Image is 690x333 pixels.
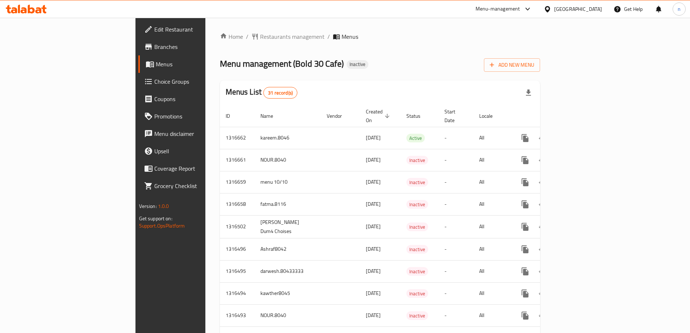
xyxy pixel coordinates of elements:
[517,129,534,147] button: more
[255,193,321,215] td: fatma.8116
[255,127,321,149] td: kareem.8046
[154,164,245,173] span: Coverage Report
[220,55,344,72] span: Menu management ( Bold 30 Cafe )
[366,244,381,254] span: [DATE]
[264,90,297,96] span: 31 record(s)
[138,142,251,160] a: Upsell
[366,155,381,165] span: [DATE]
[154,129,245,138] span: Menu disclaimer
[154,112,245,121] span: Promotions
[473,304,511,326] td: All
[366,311,381,320] span: [DATE]
[534,151,551,169] button: Change Status
[439,171,473,193] td: -
[255,260,321,282] td: darwesh.80433333
[439,304,473,326] td: -
[255,171,321,193] td: menu 10/10
[517,241,534,258] button: more
[138,160,251,177] a: Coverage Report
[484,58,540,72] button: Add New Menu
[138,108,251,125] a: Promotions
[473,215,511,238] td: All
[251,32,325,41] a: Restaurants management
[138,38,251,55] a: Branches
[255,215,321,238] td: [PERSON_NAME] Dum4 Choises
[534,129,551,147] button: Change Status
[479,112,502,120] span: Locale
[406,222,428,231] div: Inactive
[138,90,251,108] a: Coupons
[511,105,592,127] th: Actions
[366,199,381,209] span: [DATE]
[406,223,428,231] span: Inactive
[406,245,428,254] div: Inactive
[473,171,511,193] td: All
[444,107,465,125] span: Start Date
[154,42,245,51] span: Branches
[263,87,297,99] div: Total records count
[534,307,551,324] button: Change Status
[406,290,428,298] span: Inactive
[154,25,245,34] span: Edit Restaurant
[366,177,381,187] span: [DATE]
[678,5,681,13] span: n
[406,200,428,209] span: Inactive
[255,304,321,326] td: NOUR.8040
[473,193,511,215] td: All
[154,77,245,86] span: Choice Groups
[517,307,534,324] button: more
[534,285,551,302] button: Change Status
[366,133,381,142] span: [DATE]
[220,32,540,41] nav: breadcrumb
[138,21,251,38] a: Edit Restaurant
[439,260,473,282] td: -
[260,112,283,120] span: Name
[138,177,251,195] a: Grocery Checklist
[255,149,321,171] td: NOUR.8040
[158,201,169,211] span: 1.0.0
[534,218,551,236] button: Change Status
[534,174,551,191] button: Change Status
[342,32,358,41] span: Menus
[473,149,511,171] td: All
[139,201,157,211] span: Version:
[439,149,473,171] td: -
[473,238,511,260] td: All
[406,112,430,120] span: Status
[473,282,511,304] td: All
[534,241,551,258] button: Change Status
[476,5,520,13] div: Menu-management
[327,32,330,41] li: /
[154,147,245,155] span: Upsell
[366,222,381,231] span: [DATE]
[139,221,185,230] a: Support.OpsPlatform
[366,288,381,298] span: [DATE]
[154,182,245,190] span: Grocery Checklist
[406,312,428,320] span: Inactive
[260,32,325,41] span: Restaurants management
[226,112,239,120] span: ID
[534,263,551,280] button: Change Status
[156,60,245,68] span: Menus
[406,134,425,142] span: Active
[517,285,534,302] button: more
[406,156,428,165] span: Inactive
[406,267,428,276] span: Inactive
[517,218,534,236] button: more
[554,5,602,13] div: [GEOGRAPHIC_DATA]
[534,196,551,213] button: Change Status
[439,127,473,149] td: -
[138,125,251,142] a: Menu disclaimer
[255,238,321,260] td: Ashraf8042
[406,178,428,187] span: Inactive
[138,55,251,73] a: Menus
[439,238,473,260] td: -
[439,215,473,238] td: -
[517,151,534,169] button: more
[226,87,297,99] h2: Menus List
[473,260,511,282] td: All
